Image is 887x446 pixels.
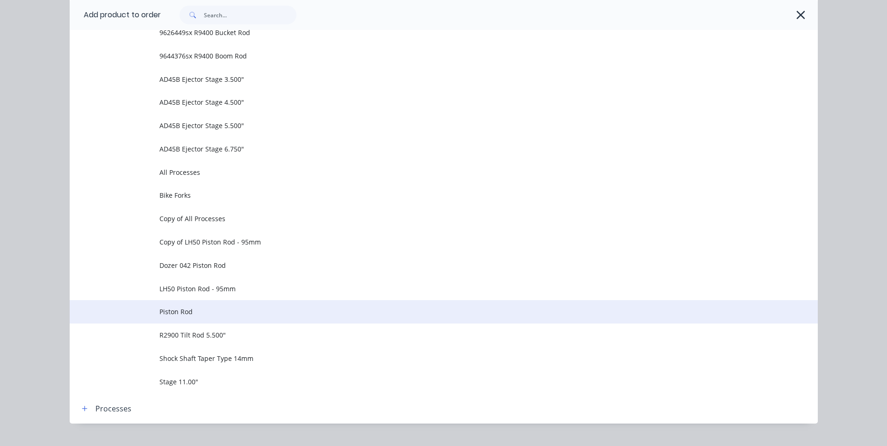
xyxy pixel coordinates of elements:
span: Copy of LH50 Piston Rod - 95mm [159,237,686,247]
span: Bike Forks [159,190,686,200]
span: LH50 Piston Rod - 95mm [159,284,686,294]
span: All Processes [159,167,686,177]
span: AD45B Ejector Stage 4.500" [159,97,686,107]
span: 9626449sx R9400 Bucket Rod [159,28,686,37]
span: Piston Rod [159,307,686,317]
span: 9644376sx R9400 Boom Rod [159,51,686,61]
span: Copy of All Processes [159,214,686,223]
span: Dozer 042 Piston Rod [159,260,686,270]
span: Stage 11.00" [159,377,686,387]
span: AD45B Ejector Stage 6.750" [159,144,686,154]
input: Search... [204,6,296,24]
span: AD45B Ejector Stage 5.500" [159,121,686,130]
span: R2900 Tilt Rod 5.500" [159,330,686,340]
span: Shock Shaft Taper Type 14mm [159,353,686,363]
div: Processes [95,403,131,414]
span: AD45B Ejector Stage 3.500" [159,74,686,84]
